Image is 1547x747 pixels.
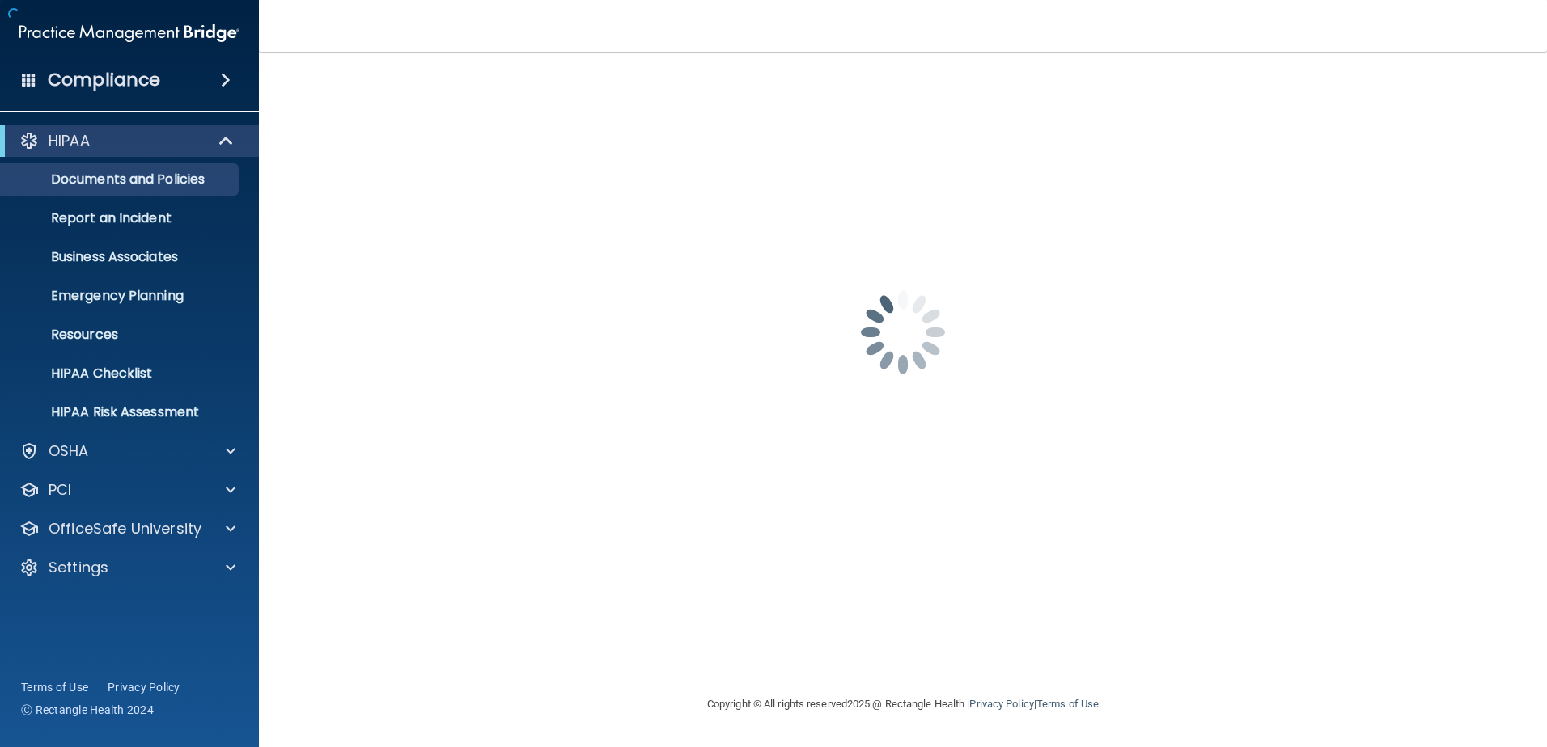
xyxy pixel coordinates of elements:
[21,679,88,695] a: Terms of Use
[108,679,180,695] a: Privacy Policy
[11,210,231,226] p: Report an Incident
[19,17,239,49] img: PMB logo
[49,441,89,461] p: OSHA
[11,404,231,420] p: HIPAA Risk Assessment
[11,288,231,304] p: Emergency Planning
[19,480,235,500] a: PCI
[11,171,231,188] p: Documents and Policies
[49,131,90,150] p: HIPAA
[49,480,71,500] p: PCI
[19,558,235,577] a: Settings
[11,327,231,343] p: Resources
[48,69,160,91] h4: Compliance
[49,519,201,538] p: OfficeSafe University
[969,698,1033,710] a: Privacy Policy
[49,558,108,577] p: Settings
[11,249,231,265] p: Business Associates
[19,519,235,538] a: OfficeSafe University
[608,678,1198,730] div: Copyright © All rights reserved 2025 @ Rectangle Health | |
[11,365,231,382] p: HIPAA Checklist
[19,441,235,461] a: OSHA
[1036,698,1099,710] a: Terms of Use
[21,702,154,718] span: Ⓒ Rectangle Health 2024
[19,131,235,150] a: HIPAA
[822,251,984,413] img: spinner.e123f6fc.gif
